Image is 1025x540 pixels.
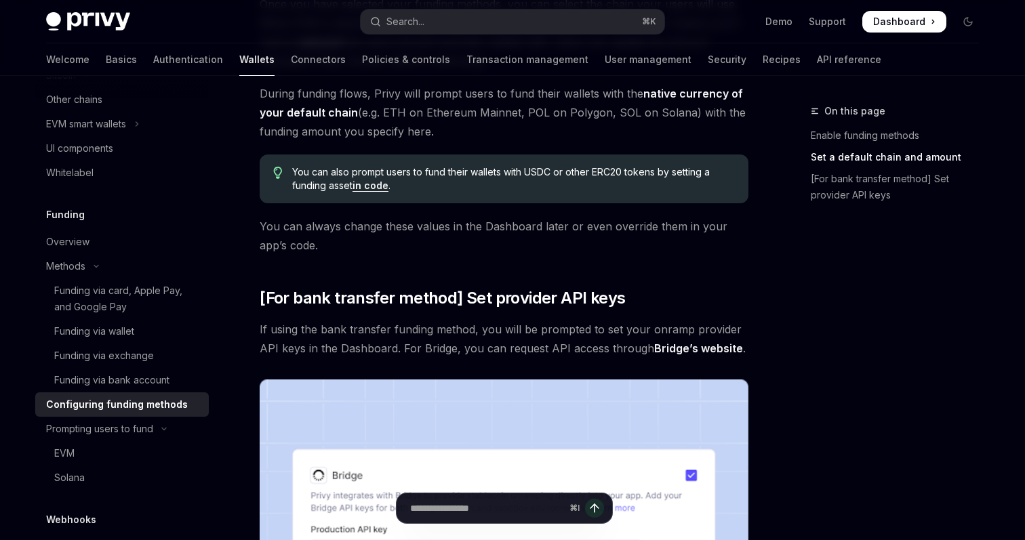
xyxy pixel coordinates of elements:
a: Welcome [46,43,89,76]
div: Prompting users to fund [46,421,153,437]
a: Dashboard [862,11,946,33]
div: Configuring funding methods [46,396,188,413]
div: Funding via wallet [54,323,134,339]
a: EVM [35,441,209,465]
a: User management [605,43,691,76]
a: Configuring funding methods [35,392,209,417]
button: Toggle EVM smart wallets section [35,112,209,136]
span: During funding flows, Privy will prompt users to fund their wallets with the (e.g. ETH on Ethereu... [260,84,748,141]
a: Funding via wallet [35,319,209,344]
svg: Tip [273,167,283,179]
a: API reference [817,43,881,76]
a: [For bank transfer method] Set provider API keys [811,168,990,206]
span: You can always change these values in the Dashboard later or even override them in your app’s code. [260,217,748,255]
span: If using the bank transfer funding method, you will be prompted to set your onramp provider API k... [260,320,748,358]
a: Recipes [763,43,801,76]
div: Funding via exchange [54,348,154,364]
a: UI components [35,136,209,161]
a: Security [708,43,746,76]
h5: Webhooks [46,512,96,528]
a: Enable funding methods [811,125,990,146]
a: Funding via exchange [35,344,209,368]
a: Demo [765,15,792,28]
a: Policies & controls [362,43,450,76]
a: Funding via bank account [35,368,209,392]
div: EVM [54,445,75,461]
a: Wallets [239,43,275,76]
a: Bridge’s website [654,341,743,356]
span: [For bank transfer method] Set provider API keys [260,287,625,309]
div: Funding via card, Apple Pay, and Google Pay [54,283,201,315]
a: Overview [35,230,209,254]
div: Search... [386,14,424,30]
button: Send message [585,499,604,518]
span: You can also prompt users to fund their wallets with USDC or other ERC20 tokens by setting a fund... [292,165,735,192]
a: Funding via card, Apple Pay, and Google Pay [35,278,209,319]
a: Other chains [35,87,209,112]
div: Solana [54,470,85,486]
a: Basics [106,43,137,76]
div: Other chains [46,91,102,108]
a: in code [353,180,388,192]
button: Toggle dark mode [957,11,979,33]
button: Toggle Methods section [35,254,209,278]
button: Toggle Prompting users to fund section [35,417,209,441]
div: Methods [46,258,85,274]
div: UI components [46,140,113,157]
div: Funding via bank account [54,372,169,388]
div: Overview [46,234,89,250]
a: Set a default chain and amount [811,146,990,168]
a: Authentication [153,43,223,76]
button: Open search [361,9,664,34]
a: Connectors [291,43,346,76]
a: Whitelabel [35,161,209,185]
div: Whitelabel [46,165,94,181]
span: Dashboard [873,15,925,28]
a: Support [809,15,846,28]
input: Ask a question... [410,493,564,523]
div: EVM smart wallets [46,116,126,132]
span: On this page [824,103,885,119]
span: ⌘ K [642,16,656,27]
a: Solana [35,465,209,490]
h5: Funding [46,207,85,223]
img: dark logo [46,12,130,31]
a: Transaction management [466,43,588,76]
